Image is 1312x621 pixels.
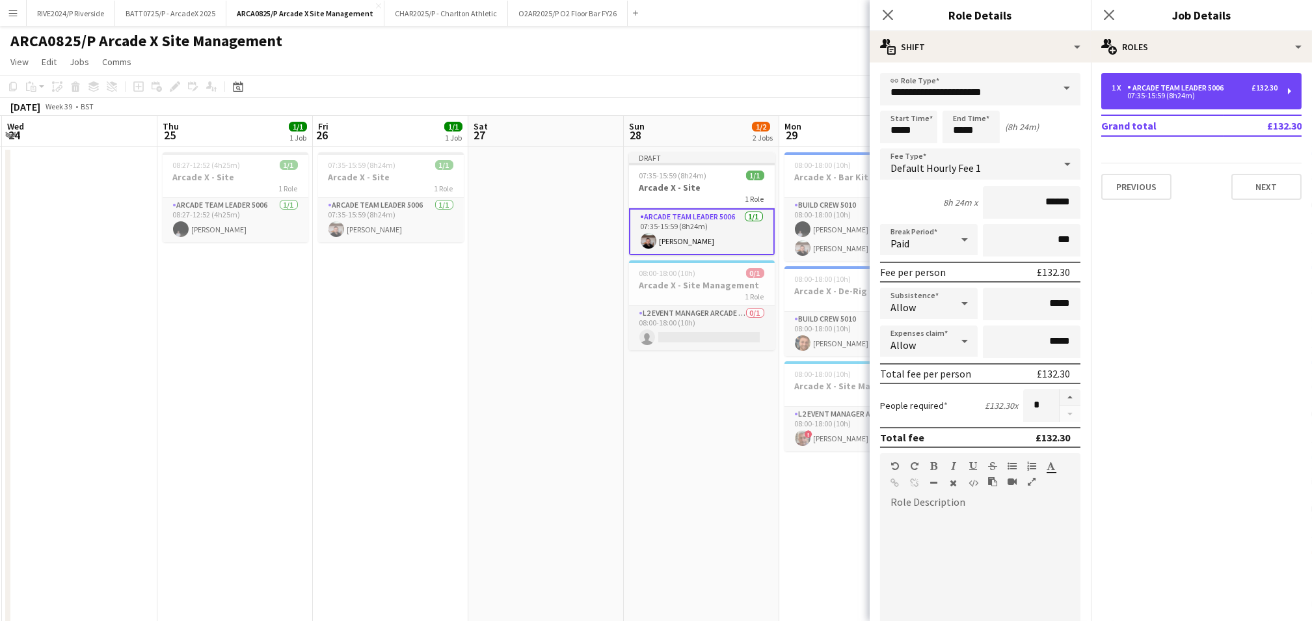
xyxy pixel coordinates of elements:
a: Edit [36,53,62,70]
h3: Arcade X - De-Rig [784,285,930,297]
div: 1 x [1112,83,1127,92]
button: Strikethrough [988,461,997,471]
span: Edit [42,56,57,68]
span: 1 Role [745,194,764,204]
button: Next [1231,174,1302,200]
div: [DATE] [10,100,40,113]
button: Italic [949,461,958,471]
h3: Role Details [870,7,1091,23]
app-job-card: 07:35-15:59 (8h24m)1/1Arcade X - Site1 RoleArcade Team Leader 50061/107:35-15:59 (8h24m)[PERSON_N... [318,152,464,242]
span: 29 [783,128,801,143]
span: 0/1 [746,268,764,278]
h3: Arcade X - Site Management [629,279,775,291]
span: Allow [890,301,916,314]
span: Allow [890,338,916,352]
app-card-role: L2 Event Manager Arcade 50060/108:00-18:00 (10h) [629,306,775,350]
span: Wed [7,120,24,132]
div: £132.30 [1252,83,1278,92]
td: Grand total [1101,115,1224,136]
h3: Arcade X - Bar Kit De-Rig [784,171,930,183]
button: Ordered List [1027,461,1036,471]
span: Fri [318,120,328,132]
span: Sun [629,120,645,132]
h3: Arcade X - Site [318,171,464,183]
button: Underline [969,461,978,471]
app-job-card: 08:00-18:00 (10h)2/2Arcade X - Bar Kit De-Rig1 RoleBuild Crew 50102/208:00-18:00 (10h)[PERSON_NAM... [784,152,930,261]
div: 2 Jobs [753,133,773,143]
span: 1/1 [444,122,462,131]
td: £132.30 [1224,115,1302,136]
app-job-card: Draft07:35-15:59 (8h24m)1/1Arcade X - Site1 RoleArcade Team Leader 50061/107:35-15:59 (8h24m)[PER... [629,152,775,255]
div: Draft [629,152,775,163]
span: 07:35-15:59 (8h24m) [328,160,396,170]
span: 1 Role [745,292,764,301]
span: Mon [784,120,801,132]
app-card-role: Arcade Team Leader 50061/108:27-12:52 (4h25m)[PERSON_NAME] [163,198,308,242]
button: RIVE2024/P Riverside [27,1,115,26]
label: People required [880,400,948,411]
div: Total fee [880,431,924,444]
span: 1/2 [752,122,770,131]
button: O2AR2025/P O2 Floor Bar FY26 [508,1,628,26]
span: Sat [474,120,488,132]
app-job-card: 08:00-18:00 (10h)0/1Arcade X - Site Management1 RoleL2 Event Manager Arcade 50060/108:00-18:00 (10h) [629,260,775,350]
a: Comms [97,53,137,70]
div: 1 Job [289,133,306,143]
app-job-card: 08:00-18:00 (10h)1/1Arcade X - Site Management1 RoleL2 Event Manager Arcade 50061/108:00-18:00 (1... [784,361,930,451]
span: ! [805,430,812,438]
button: Undo [890,461,900,471]
span: 1/1 [746,171,764,180]
div: 8h 24m x [943,197,978,208]
app-card-role: L2 Event Manager Arcade 50061/108:00-18:00 (10h)![PERSON_NAME] [784,407,930,451]
span: Week 39 [43,102,75,111]
button: Paste as plain text [988,476,997,487]
button: Fullscreen [1027,476,1036,487]
span: 1/1 [289,122,307,131]
a: View [5,53,34,70]
div: £132.30 x [985,400,1018,411]
app-job-card: 08:00-18:00 (10h)1/1Arcade X - De-Rig1 RoleBuild Crew 50101/108:00-18:00 (10h)[PERSON_NAME] [784,266,930,356]
button: CHAR2025/P - Charlton Athletic [384,1,508,26]
span: Default Hourly Fee 1 [890,161,981,174]
h3: Arcade X - Site [163,171,308,183]
span: Paid [890,237,909,250]
div: £132.30 [1036,431,1070,444]
span: 07:35-15:59 (8h24m) [639,171,707,180]
span: 1 Role [435,184,453,193]
span: 08:00-18:00 (10h) [795,160,851,170]
div: Total fee per person [880,367,971,380]
div: Arcade Team Leader 5006 [1127,83,1229,92]
span: 08:00-18:00 (10h) [795,369,851,379]
button: Insert video [1008,476,1017,487]
h3: Arcade X - Site [629,182,775,193]
div: £132.30 [1037,367,1070,380]
app-job-card: 08:27-12:52 (4h25m)1/1Arcade X - Site1 RoleArcade Team Leader 50061/108:27-12:52 (4h25m)[PERSON_N... [163,152,308,242]
span: 1 Role [279,184,298,193]
button: Redo [910,461,919,471]
button: Increase [1060,389,1080,406]
button: BATT0725/P - ArcadeX 2025 [115,1,226,26]
h3: Arcade X - Site Management [784,380,930,392]
span: 1/1 [280,160,298,170]
h1: ARCA0825/P Arcade X Site Management [10,31,282,51]
span: 25 [161,128,179,143]
div: Roles [1091,31,1312,62]
span: Thu [163,120,179,132]
app-card-role: Build Crew 50101/108:00-18:00 (10h)[PERSON_NAME] [784,312,930,356]
span: 08:00-18:00 (10h) [795,274,851,284]
span: 26 [316,128,328,143]
div: £132.30 [1037,266,1070,279]
app-card-role: Arcade Team Leader 50061/107:35-15:59 (8h24m)[PERSON_NAME] [318,198,464,242]
app-card-role: Build Crew 50102/208:00-18:00 (10h)[PERSON_NAME][PERSON_NAME] [784,198,930,261]
app-card-role: Arcade Team Leader 50061/107:35-15:59 (8h24m)[PERSON_NAME] [629,208,775,255]
div: Fee per person [880,266,946,279]
a: Jobs [64,53,94,70]
h3: Job Details [1091,7,1312,23]
button: Text Color [1047,461,1056,471]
